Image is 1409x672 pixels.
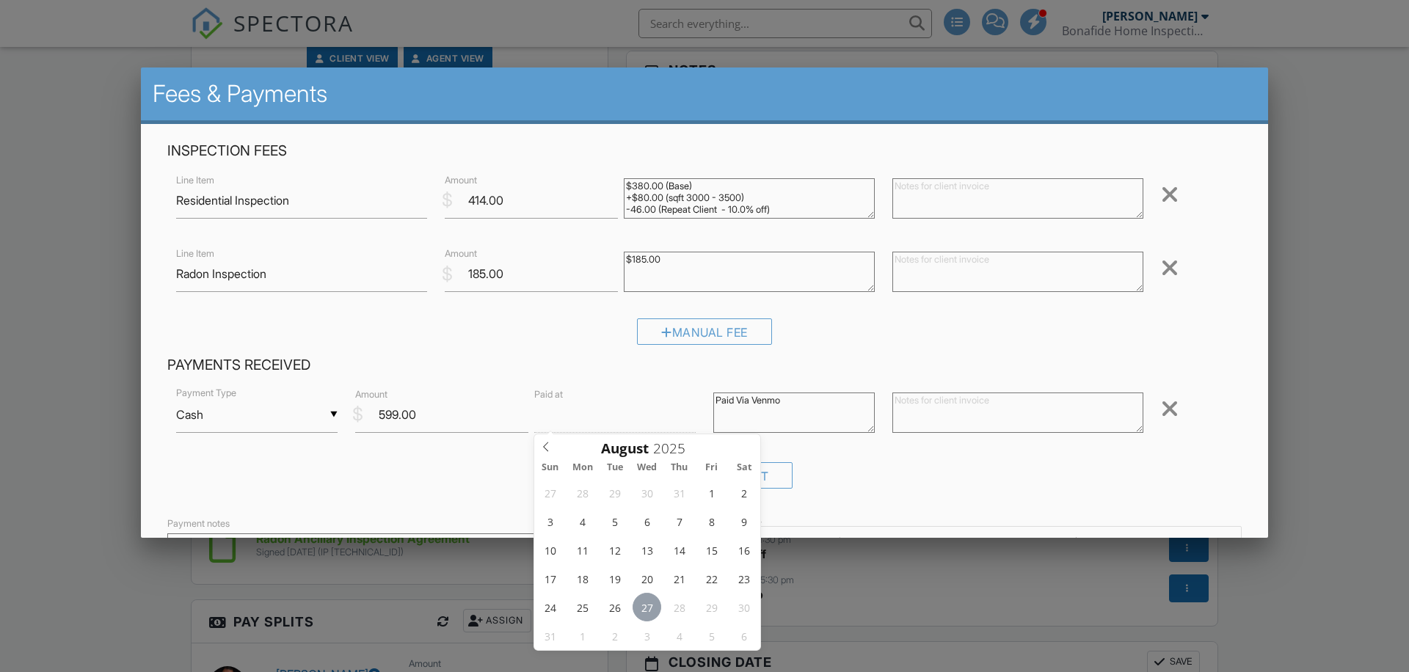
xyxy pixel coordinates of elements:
span: August 5, 2025 [600,507,629,536]
span: August 4, 2025 [568,507,597,536]
label: Amount [445,247,477,260]
span: Thu [663,463,696,472]
span: Wed [631,463,663,472]
span: August 16, 2025 [729,536,758,564]
span: July 28, 2025 [568,478,597,507]
button: Clear Formatting [1088,529,1115,557]
span: July 27, 2025 [536,478,564,507]
span: August 9, 2025 [729,507,758,536]
label: Amount [445,173,477,186]
span: August 27, 2025 [633,593,661,621]
div: Manual Fee [637,318,772,345]
button: Insert Video [1000,529,1028,557]
div: $ [352,402,363,427]
span: Fri [696,463,728,472]
label: Line Item [176,247,214,260]
span: Scroll to increment [601,442,649,456]
label: Paid at [534,387,563,401]
h2: Fees & Payments [153,79,1256,109]
label: Amount [355,387,387,401]
span: August 2, 2025 [729,478,758,507]
span: July 31, 2025 [665,478,693,507]
textarea: $185.00 [624,252,875,292]
span: August 7, 2025 [665,507,693,536]
span: August 26, 2025 [600,593,629,621]
span: August 19, 2025 [600,564,629,593]
span: August 10, 2025 [536,536,564,564]
span: August 3, 2025 [536,507,564,536]
div: $ [442,188,453,213]
label: Payment notes [167,516,230,530]
span: August 22, 2025 [697,564,726,593]
span: August 6, 2025 [633,507,661,536]
span: August 24, 2025 [536,593,564,621]
textarea: $380.00 (Base) +$80.00 (sqft 3000 - 3500) -46.00 (Repeat Client - 10.0% off) [624,178,875,219]
span: July 29, 2025 [600,478,629,507]
button: Code View [1060,529,1088,557]
span: Tue [599,463,631,472]
span: August 11, 2025 [568,536,597,564]
button: Insert Link (⌘K) [944,529,972,557]
a: Manual Fee [637,328,772,343]
span: August 21, 2025 [665,564,693,593]
span: August 15, 2025 [697,536,726,564]
button: Ordered List [857,529,885,557]
span: August 8, 2025 [697,507,726,536]
span: July 30, 2025 [633,478,661,507]
button: Italic (⌘I) [770,529,798,557]
span: August 13, 2025 [633,536,661,564]
span: August 1, 2025 [697,478,726,507]
span: August 14, 2025 [665,536,693,564]
button: Colors [826,529,853,557]
span: August 18, 2025 [568,564,597,593]
button: Insert Image (⌘P) [972,529,1000,557]
span: Sun [534,463,567,472]
h4: Inspection Fees [167,142,1242,161]
span: August 23, 2025 [729,564,758,593]
label: Payment Type [176,387,236,400]
button: Unordered List [885,529,913,557]
h4: Payments Received [167,356,1242,375]
span: August 25, 2025 [568,593,597,621]
button: Align [917,529,944,557]
span: Mon [567,463,599,472]
button: Underline (⌘U) [798,529,826,557]
span: August 17, 2025 [536,564,564,593]
button: Insert Table [1028,529,1056,557]
span: August 20, 2025 [633,564,661,593]
div: $ [442,262,453,287]
span: August 12, 2025 [600,536,629,564]
input: Scroll to increment [649,439,697,458]
span: Sat [728,463,760,472]
label: Line Item [176,173,214,186]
